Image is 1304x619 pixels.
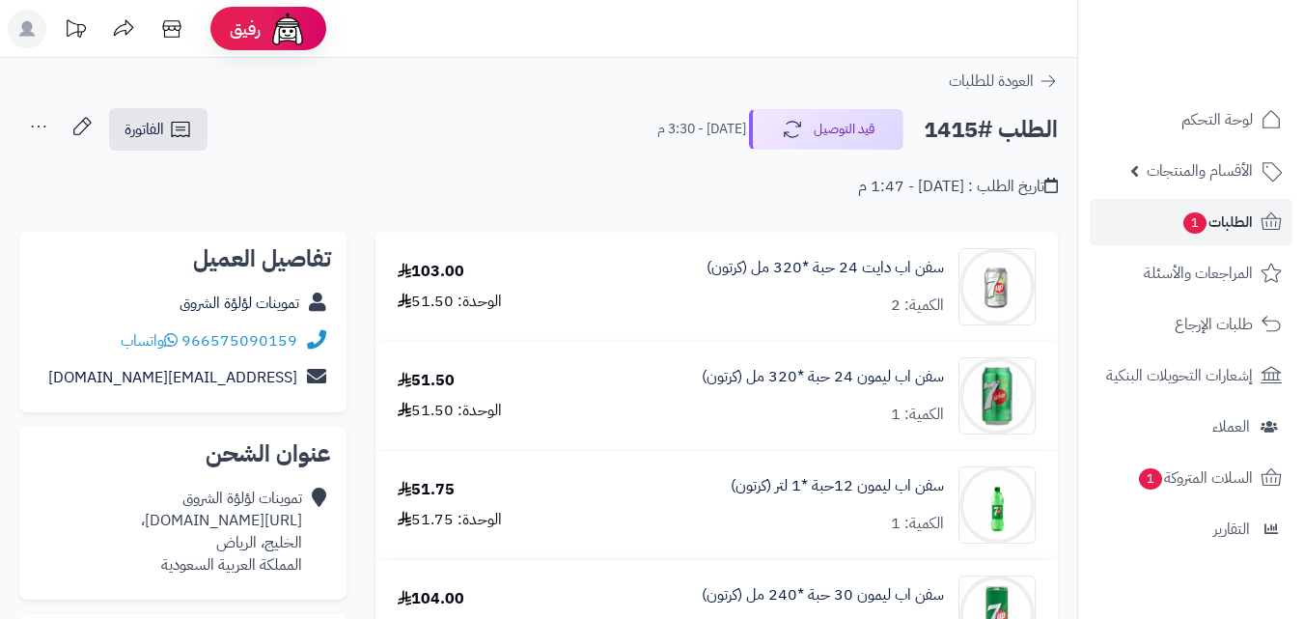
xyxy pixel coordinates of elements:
div: الكمية: 1 [891,404,944,426]
div: 51.75 [398,479,455,501]
a: الفاتورة [109,108,208,151]
a: السلات المتروكة1 [1090,455,1292,501]
a: طلبات الإرجاع [1090,301,1292,348]
a: سفن اب ليمون 12حبة *1 لتر (كرتون) [731,475,944,497]
img: logo-2.png [1173,20,1286,61]
img: 1747540408-7a431d2a-4456-4a4d-8b76-9a07e3ea-90x90.jpg [959,248,1035,325]
a: إشعارات التحويلات البنكية [1090,352,1292,399]
a: واتساب [121,329,178,352]
a: 966575090159 [181,329,297,352]
div: الوحدة: 51.50 [398,400,502,422]
div: 103.00 [398,261,464,283]
div: الوحدة: 51.75 [398,509,502,531]
h2: عنوان الشحن [35,442,331,465]
img: 1747540828-789ab214-413e-4ccd-b32f-1699f0bc-90x90.jpg [959,466,1035,544]
a: سفن اب ليمون 24 حبة *320 مل (كرتون) [702,366,944,388]
div: 51.50 [398,370,455,392]
span: الفاتورة [125,118,164,141]
a: سفن اب ليمون 30 حبة *240 مل (كرتون) [702,584,944,606]
span: إشعارات التحويلات البنكية [1106,362,1253,389]
div: تاريخ الطلب : [DATE] - 1:47 م [858,176,1058,198]
span: التقارير [1213,516,1250,543]
a: العودة للطلبات [949,70,1058,93]
div: الوحدة: 51.50 [398,291,502,313]
span: العملاء [1212,413,1250,440]
button: قيد التوصيل [749,109,903,150]
div: 104.00 [398,588,464,610]
h2: الطلب #1415 [924,110,1058,150]
span: الأقسام والمنتجات [1147,157,1253,184]
span: 1 [1182,211,1207,235]
a: [EMAIL_ADDRESS][DOMAIN_NAME] [48,366,297,389]
img: 1747540602-UsMwFj3WdUIJzISPTZ6ZIXs6lgAaNT6J-90x90.jpg [959,357,1035,435]
span: الطلبات [1181,209,1253,236]
a: الطلبات1 [1090,199,1292,245]
span: طلبات الإرجاع [1175,311,1253,338]
img: ai-face.png [268,10,307,48]
div: الكمية: 1 [891,513,944,535]
a: العملاء [1090,404,1292,450]
a: تموينات لؤلؤة الشروق [180,292,299,315]
a: سفن اب دايت 24 حبة *320 مل (كرتون) [707,257,944,279]
span: 1 [1138,467,1163,491]
div: الكمية: 2 [891,295,944,317]
a: المراجعات والأسئلة [1090,250,1292,296]
a: التقارير [1090,506,1292,552]
span: رفيق [230,17,261,41]
div: تموينات لؤلؤة الشروق [URL][DOMAIN_NAME]، الخليج، الرياض المملكة العربية السعودية [141,488,302,576]
a: لوحة التحكم [1090,97,1292,143]
a: تحديثات المنصة [51,10,99,53]
span: المراجعات والأسئلة [1144,260,1253,287]
span: العودة للطلبات [949,70,1034,93]
span: السلات المتروكة [1137,464,1253,492]
h2: تفاصيل العميل [35,247,331,270]
small: [DATE] - 3:30 م [657,120,746,139]
span: لوحة التحكم [1181,106,1253,133]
